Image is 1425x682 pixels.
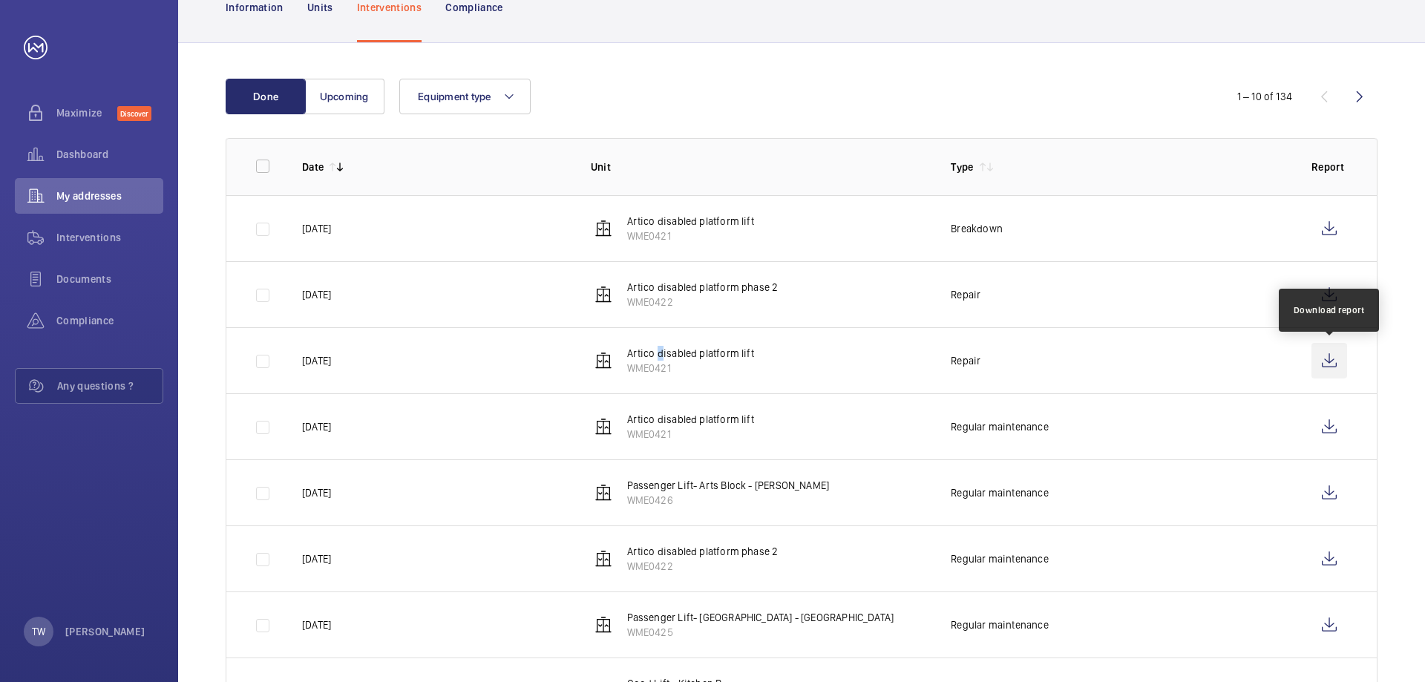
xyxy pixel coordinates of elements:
p: WME0421 [627,229,754,243]
p: Artico disabled platform phase 2 [627,280,779,295]
img: elevator.svg [594,220,612,237]
p: [PERSON_NAME] [65,624,145,639]
span: My addresses [56,188,163,203]
p: Regular maintenance [951,485,1048,500]
p: Type [951,160,973,174]
p: Regular maintenance [951,617,1048,632]
img: elevator.svg [594,286,612,304]
p: Passenger Lift- Arts Block - [PERSON_NAME] [627,478,830,493]
img: elevator.svg [594,484,612,502]
p: WME0425 [627,625,894,640]
p: Regular maintenance [951,419,1048,434]
span: Interventions [56,230,163,245]
img: elevator.svg [594,352,612,370]
p: Artico disabled platform phase 2 [627,544,779,559]
div: 1 – 10 of 134 [1237,89,1292,104]
p: [DATE] [302,485,331,500]
p: Passenger Lift- [GEOGRAPHIC_DATA] - [GEOGRAPHIC_DATA] [627,610,894,625]
span: Discover [117,106,151,121]
p: [DATE] [302,551,331,566]
p: [DATE] [302,419,331,434]
span: Equipment type [418,91,491,102]
img: elevator.svg [594,550,612,568]
button: Equipment type [399,79,531,114]
p: Report [1311,160,1347,174]
p: Breakdown [951,221,1003,236]
p: Repair [951,287,980,302]
p: Regular maintenance [951,551,1048,566]
div: Download report [1294,304,1365,317]
p: WME0421 [627,427,754,442]
p: WME0422 [627,559,779,574]
button: Upcoming [304,79,384,114]
p: Artico disabled platform lift [627,412,754,427]
span: Any questions ? [57,378,163,393]
p: Unit [591,160,928,174]
p: [DATE] [302,221,331,236]
p: Date [302,160,324,174]
span: Documents [56,272,163,286]
span: Compliance [56,313,163,328]
span: Maximize [56,105,117,120]
p: [DATE] [302,287,331,302]
img: elevator.svg [594,616,612,634]
p: WME0426 [627,493,830,508]
p: [DATE] [302,353,331,368]
p: Artico disabled platform lift [627,346,754,361]
p: Artico disabled platform lift [627,214,754,229]
button: Done [226,79,306,114]
p: [DATE] [302,617,331,632]
p: Repair [951,353,980,368]
span: Dashboard [56,147,163,162]
p: TW [32,624,45,639]
p: WME0421 [627,361,754,376]
p: WME0422 [627,295,779,309]
img: elevator.svg [594,418,612,436]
